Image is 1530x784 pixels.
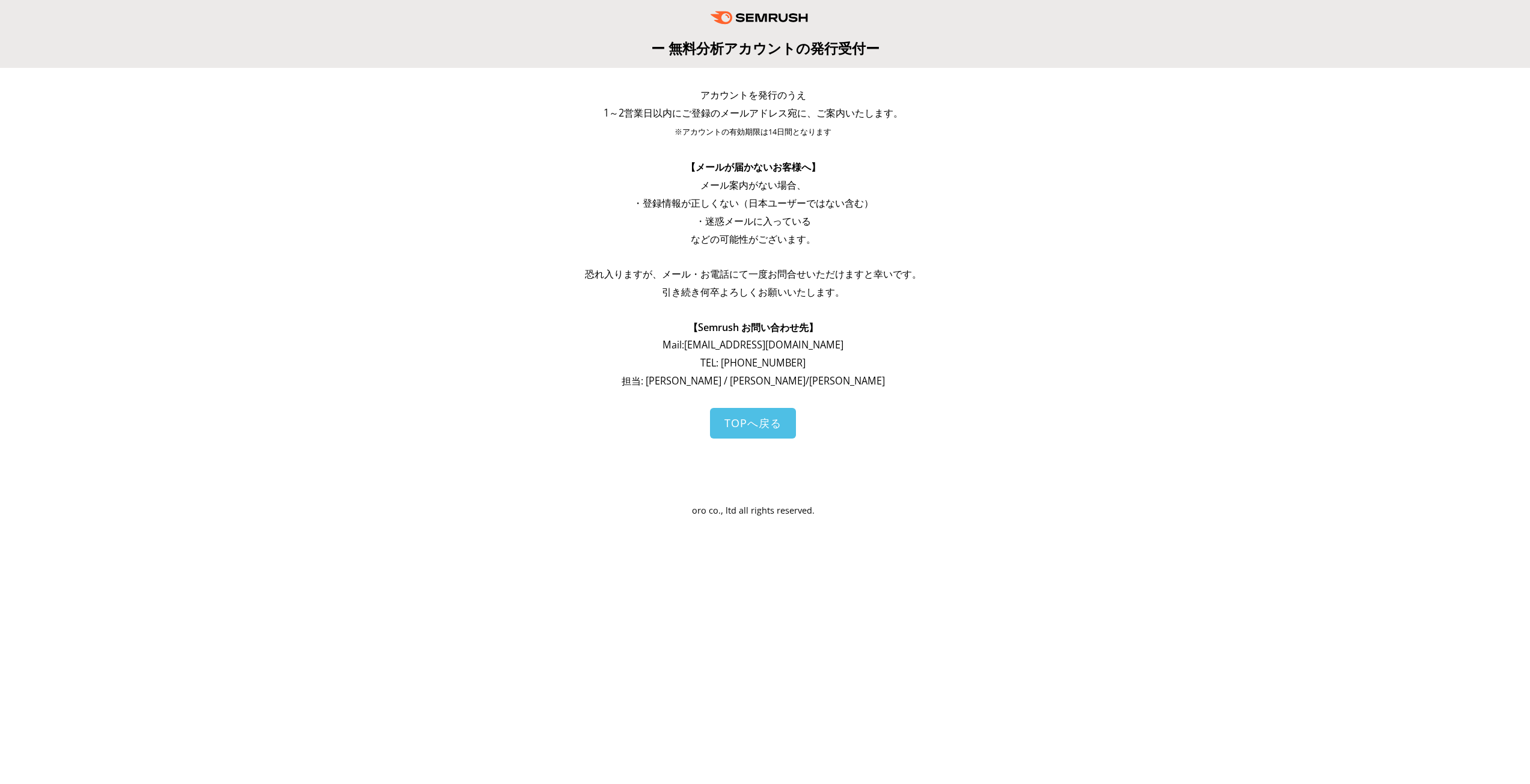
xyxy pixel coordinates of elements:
[696,214,811,228] span: ・迷惑メールに入っている
[724,416,782,430] span: TOPへ戻る
[662,338,843,351] span: Mail: [EMAIL_ADDRESS][DOMAIN_NAME]
[700,88,806,102] span: アカウントを発行のうえ
[692,505,815,516] span: oro co., ltd all rights reserved.
[651,38,880,58] span: ー 無料分析アカウントの発行受付ー
[710,408,796,439] a: TOPへ戻る
[700,356,806,369] span: TEL: [PHONE_NUMBER]
[633,196,874,210] span: ・登録情報が正しくない（日本ユーザーではない含む）
[604,106,903,120] span: 1～2営業日以内にご登録のメールアドレス宛に、ご案内いたします。
[622,374,885,387] span: 担当: [PERSON_NAME] / [PERSON_NAME]/[PERSON_NAME]
[675,127,831,137] span: ※アカウントの有効期限は14日間となります
[686,160,821,174] span: 【メールが届かないお客様へ】
[662,285,845,299] span: 引き続き何卒よろしくお願いいたします。
[585,267,922,281] span: 恐れ入りますが、メール・お電話にて一度お問合せいただけますと幸いです。
[700,178,806,192] span: メール案内がない場合、
[688,321,818,334] span: 【Semrush お問い合わせ先】
[691,232,816,246] span: などの可能性がございます。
